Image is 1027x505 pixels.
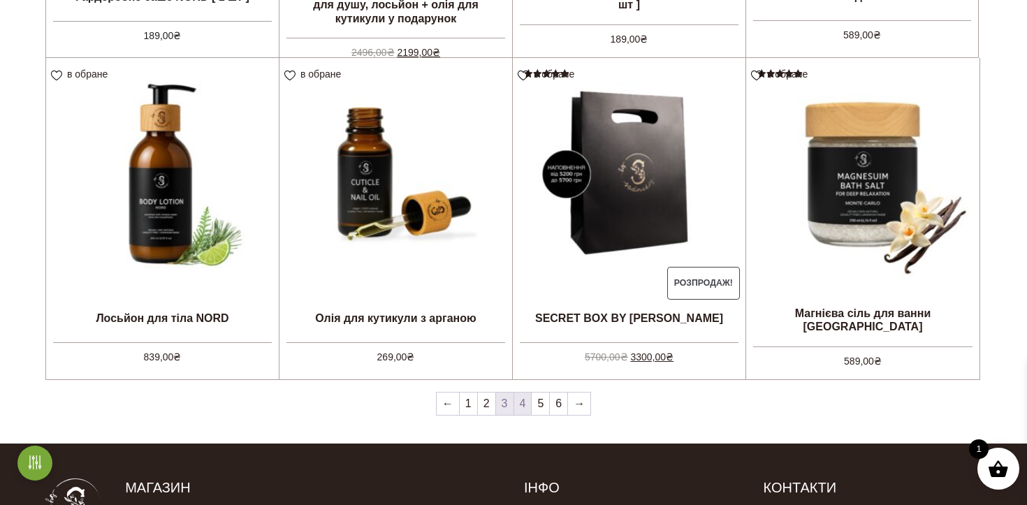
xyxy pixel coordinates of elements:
bdi: 5700,00 [585,351,628,363]
span: ₴ [874,356,882,367]
bdi: 589,00 [843,29,881,41]
bdi: 2496,00 [351,47,395,58]
bdi: 2199,00 [397,47,440,58]
h2: Магнієва сіль для ванни [GEOGRAPHIC_DATA] [746,301,979,339]
a: ← [437,393,459,415]
h5: Інфо [524,478,743,497]
a: 6 [550,393,567,415]
bdi: 189,00 [144,30,182,41]
a: Олія для кутикули з арганою 269,00₴ [279,58,512,365]
span: ₴ [666,351,673,363]
span: ₴ [873,29,881,41]
a: в обране [284,68,346,80]
span: 1 [969,439,989,459]
span: ₴ [620,351,628,363]
a: Магнієва сіль для ванни [GEOGRAPHIC_DATA]Оцінено в 5.00 з 5 589,00₴ [746,58,979,365]
h2: Олія для кутикули з арганою [279,300,512,335]
span: в обране [767,68,808,80]
h2: SECRET BOX BY [PERSON_NAME] [513,300,745,335]
a: Лосьйон для тіла NORD 839,00₴ [46,58,279,365]
a: в обране [518,68,579,80]
a: в обране [51,68,112,80]
span: ₴ [173,30,181,41]
a: → [568,393,590,415]
span: Розпродаж! [667,267,741,300]
a: 5 [532,393,549,415]
a: 4 [514,393,532,415]
a: 2 [478,393,495,415]
bdi: 269,00 [377,351,415,363]
h5: Контакти [763,478,982,497]
span: 3 [496,393,513,415]
span: в обране [67,68,108,80]
span: ₴ [407,351,414,363]
bdi: 3300,00 [630,351,673,363]
span: ₴ [387,47,395,58]
span: в обране [534,68,574,80]
a: Розпродаж! SECRET BOX BY [PERSON_NAME]Оцінено в 5.00 з 5 [513,58,745,365]
img: unfavourite.svg [284,71,296,81]
a: в обране [751,68,813,80]
bdi: 189,00 [611,34,648,45]
bdi: 589,00 [844,356,882,367]
span: ₴ [173,351,181,363]
img: unfavourite.svg [51,71,62,81]
img: unfavourite.svg [518,71,529,81]
h5: Магазин [125,478,503,497]
a: 1 [460,393,477,415]
span: ₴ [640,34,648,45]
span: ₴ [432,47,440,58]
img: unfavourite.svg [751,71,762,81]
h2: Лосьйон для тіла NORD [46,300,279,335]
bdi: 839,00 [144,351,182,363]
span: в обране [300,68,341,80]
